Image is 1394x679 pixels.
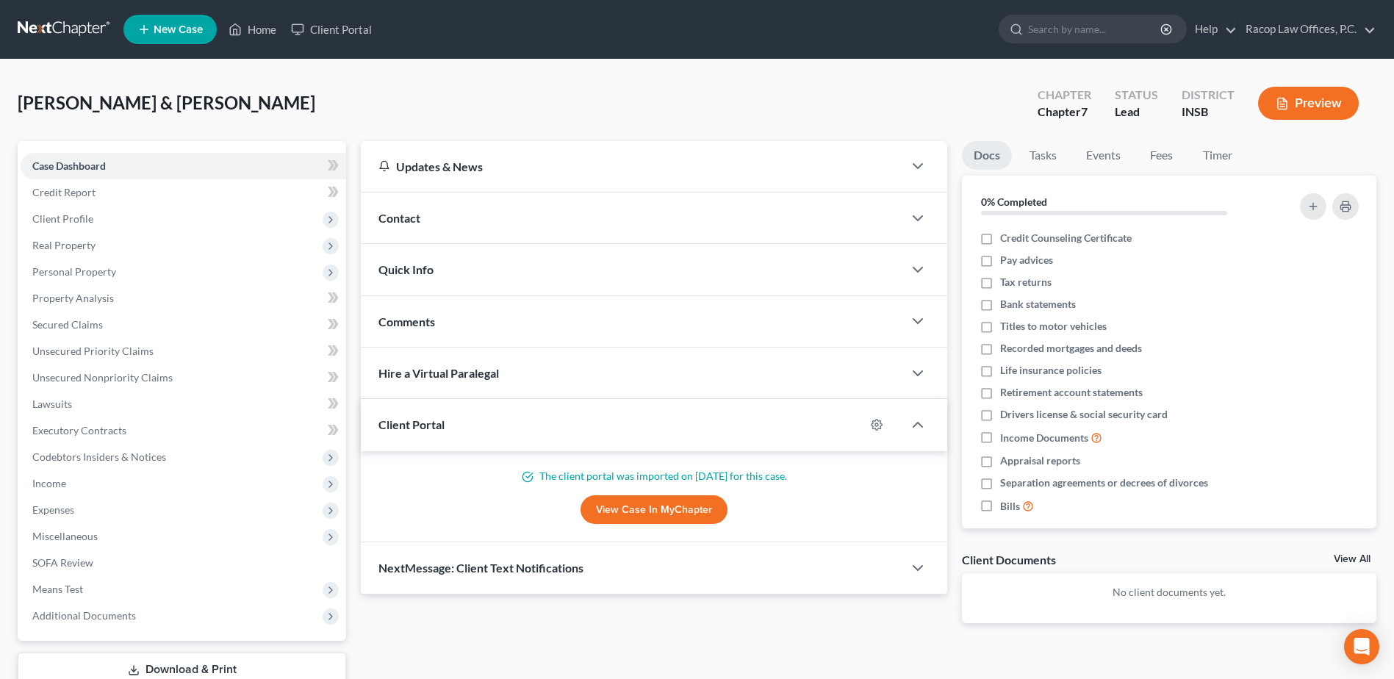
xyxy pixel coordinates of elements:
a: Case Dashboard [21,153,346,179]
a: Unsecured Priority Claims [21,338,346,364]
span: Unsecured Priority Claims [32,345,154,357]
a: View Case in MyChapter [581,495,727,525]
a: Racop Law Offices, P.C. [1238,16,1376,43]
div: Chapter [1038,104,1091,121]
span: Pay advices [1000,253,1053,267]
a: Client Portal [284,16,379,43]
span: Appraisal reports [1000,453,1080,468]
span: Drivers license & social security card [1000,407,1168,422]
span: Retirement account statements [1000,385,1143,400]
span: [PERSON_NAME] & [PERSON_NAME] [18,92,315,113]
a: Credit Report [21,179,346,206]
span: Personal Property [32,265,116,278]
span: Income Documents [1000,431,1088,445]
span: Real Property [32,239,96,251]
a: Help [1188,16,1237,43]
a: Tasks [1018,141,1068,170]
span: Client Profile [32,212,93,225]
span: Separation agreements or decrees of divorces [1000,475,1208,490]
span: Recorded mortgages and deeds [1000,341,1142,356]
span: NextMessage: Client Text Notifications [378,561,583,575]
span: Income [32,477,66,489]
div: Client Documents [962,552,1056,567]
span: Titles to motor vehicles [1000,319,1107,334]
span: Quick Info [378,262,434,276]
a: Executory Contracts [21,417,346,444]
span: New Case [154,24,203,35]
span: Credit Report [32,186,96,198]
span: Secured Claims [32,318,103,331]
span: Comments [378,315,435,328]
span: Bank statements [1000,297,1076,312]
span: Credit Counseling Certificate [1000,231,1132,245]
span: Means Test [32,583,83,595]
span: Property Analysis [32,292,114,304]
div: Chapter [1038,87,1091,104]
span: Hire a Virtual Paralegal [378,366,499,380]
span: Executory Contracts [32,424,126,436]
span: Unsecured Nonpriority Claims [32,371,173,384]
span: Additional Documents [32,609,136,622]
span: Codebtors Insiders & Notices [32,450,166,463]
span: Bills [1000,499,1020,514]
p: No client documents yet. [974,585,1365,600]
div: Updates & News [378,159,885,174]
input: Search by name... [1028,15,1163,43]
a: View All [1334,554,1370,564]
span: Lawsuits [32,398,72,410]
a: Fees [1138,141,1185,170]
button: Preview [1258,87,1359,120]
span: SOFA Review [32,556,93,569]
p: The client portal was imported on [DATE] for this case. [378,469,930,484]
a: Home [221,16,284,43]
a: SOFA Review [21,550,346,576]
a: Property Analysis [21,285,346,312]
div: Lead [1115,104,1158,121]
a: Secured Claims [21,312,346,338]
span: Case Dashboard [32,159,106,172]
span: Miscellaneous [32,530,98,542]
span: Tax returns [1000,275,1052,290]
div: Status [1115,87,1158,104]
span: 7 [1081,104,1088,118]
a: Docs [962,141,1012,170]
a: Lawsuits [21,391,346,417]
strong: 0% Completed [981,195,1047,208]
div: INSB [1182,104,1235,121]
a: Events [1074,141,1132,170]
a: Timer [1191,141,1244,170]
span: Client Portal [378,417,445,431]
span: Life insurance policies [1000,363,1102,378]
span: Contact [378,211,420,225]
a: Unsecured Nonpriority Claims [21,364,346,391]
span: Expenses [32,503,74,516]
div: Open Intercom Messenger [1344,629,1379,664]
div: District [1182,87,1235,104]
